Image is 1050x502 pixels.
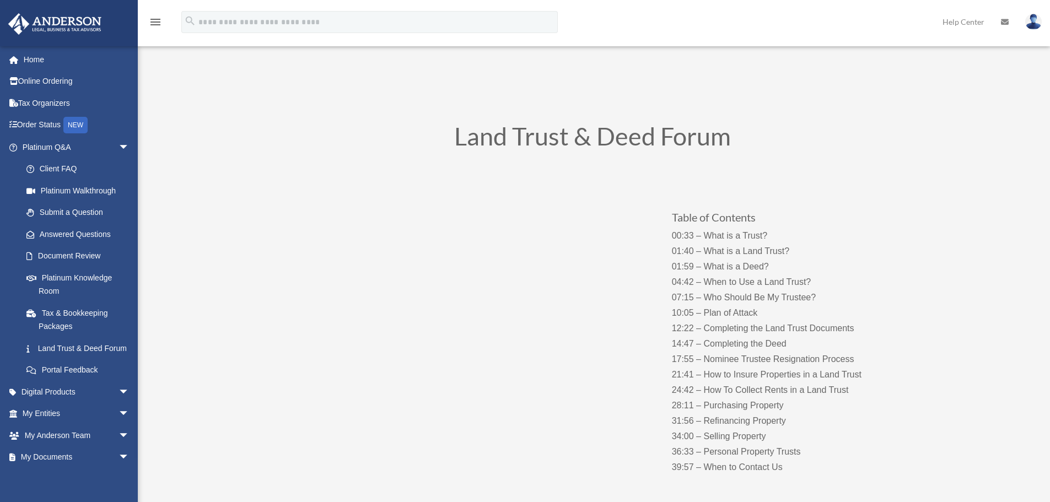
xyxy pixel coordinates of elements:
[184,15,196,27] i: search
[295,124,890,154] h1: Land Trust & Deed Forum
[15,158,146,180] a: Client FAQ
[8,71,146,93] a: Online Ordering
[149,19,162,29] a: menu
[1025,14,1042,30] img: User Pic
[5,13,105,35] img: Anderson Advisors Platinum Portal
[15,337,141,359] a: Land Trust & Deed Forum
[15,267,146,302] a: Platinum Knowledge Room
[15,359,146,381] a: Portal Feedback
[15,245,146,267] a: Document Review
[15,180,146,202] a: Platinum Walkthrough
[8,92,146,114] a: Tax Organizers
[8,403,146,425] a: My Entitiesarrow_drop_down
[8,424,146,446] a: My Anderson Teamarrow_drop_down
[8,48,146,71] a: Home
[15,202,146,224] a: Submit a Question
[672,228,890,475] p: 00:33 – What is a Trust? 01:40 – What is a Land Trust? 01:59 – What is a Deed? 04:42 – When to Us...
[149,15,162,29] i: menu
[8,446,146,468] a: My Documentsarrow_drop_down
[8,114,146,137] a: Order StatusNEW
[8,136,146,158] a: Platinum Q&Aarrow_drop_down
[119,446,141,469] span: arrow_drop_down
[63,117,88,133] div: NEW
[119,424,141,447] span: arrow_drop_down
[15,223,146,245] a: Answered Questions
[119,403,141,425] span: arrow_drop_down
[119,381,141,403] span: arrow_drop_down
[119,136,141,159] span: arrow_drop_down
[15,302,146,337] a: Tax & Bookkeeping Packages
[8,381,146,403] a: Digital Productsarrow_drop_down
[672,212,890,228] h3: Table of Contents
